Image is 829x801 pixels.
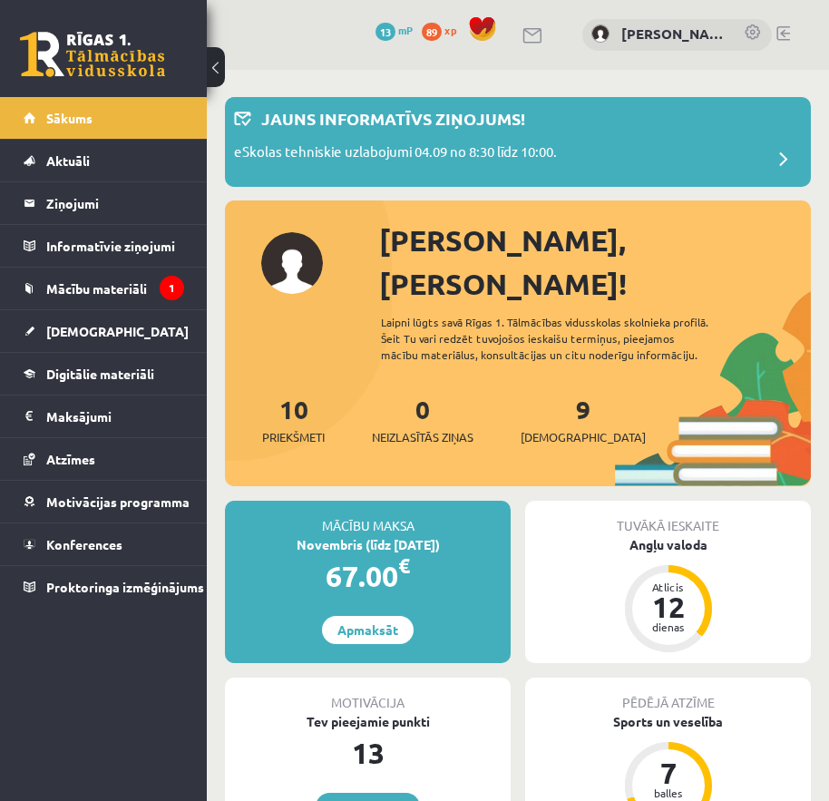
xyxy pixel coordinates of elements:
span: 13 [375,23,395,41]
span: Neizlasītās ziņas [372,428,473,446]
div: Laipni lūgts savā Rīgas 1. Tālmācības vidusskolas skolnieka profilā. Šeit Tu vari redzēt tuvojošo... [381,314,733,363]
a: Mācību materiāli [24,268,184,309]
a: 13 mP [375,23,413,37]
a: Digitālie materiāli [24,353,184,395]
div: Angļu valoda [525,535,811,554]
span: xp [444,23,456,37]
legend: Maksājumi [46,396,184,437]
span: € [398,552,410,579]
span: Atzīmes [46,451,95,467]
i: 1 [160,276,184,300]
span: [DEMOGRAPHIC_DATA] [46,323,189,339]
p: eSkolas tehniskie uzlabojumi 04.09 no 8:30 līdz 10:00. [234,142,557,167]
div: balles [641,787,696,798]
div: Mācību maksa [225,501,511,535]
span: Digitālie materiāli [46,366,154,382]
div: Tuvākā ieskaite [525,501,811,535]
a: 0Neizlasītās ziņas [372,393,473,446]
a: Ziņojumi [24,182,184,224]
a: Konferences [24,523,184,565]
a: Angļu valoda Atlicis 12 dienas [525,535,811,655]
a: Motivācijas programma [24,481,184,523]
span: Mācību materiāli [46,280,147,297]
span: [DEMOGRAPHIC_DATA] [521,428,646,446]
a: 10Priekšmeti [262,393,325,446]
a: Apmaksāt [322,616,414,644]
div: [PERSON_NAME], [PERSON_NAME]! [379,219,811,306]
div: Atlicis [641,581,696,592]
div: Pēdējā atzīme [525,678,811,712]
div: Sports un veselība [525,712,811,731]
div: Tev pieejamie punkti [225,712,511,731]
div: 13 [225,731,511,775]
span: Priekšmeti [262,428,325,446]
a: Maksājumi [24,396,184,437]
a: 9[DEMOGRAPHIC_DATA] [521,393,646,446]
span: Motivācijas programma [46,493,190,510]
div: dienas [641,621,696,632]
div: Novembris (līdz [DATE]) [225,535,511,554]
a: Jauns informatīvs ziņojums! eSkolas tehniskie uzlabojumi 04.09 no 8:30 līdz 10:00. [234,106,802,178]
legend: Ziņojumi [46,182,184,224]
div: 12 [641,592,696,621]
a: Informatīvie ziņojumi1 [24,225,184,267]
span: mP [398,23,413,37]
div: 7 [641,758,696,787]
a: Atzīmes [24,438,184,480]
a: [PERSON_NAME] [621,24,726,44]
div: 67.00 [225,554,511,598]
span: 89 [422,23,442,41]
span: Sākums [46,110,93,126]
span: Aktuāli [46,152,90,169]
span: Proktoringa izmēģinājums [46,579,204,595]
p: Jauns informatīvs ziņojums! [261,106,525,131]
a: Sākums [24,97,184,139]
a: Rīgas 1. Tālmācības vidusskola [20,32,165,77]
a: Proktoringa izmēģinājums [24,566,184,608]
a: 89 xp [422,23,465,37]
a: Aktuāli [24,140,184,181]
div: Motivācija [225,678,511,712]
span: Konferences [46,536,122,552]
a: [DEMOGRAPHIC_DATA] [24,310,184,352]
legend: Informatīvie ziņojumi [46,225,184,267]
img: Alina Berjoza [591,24,610,43]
